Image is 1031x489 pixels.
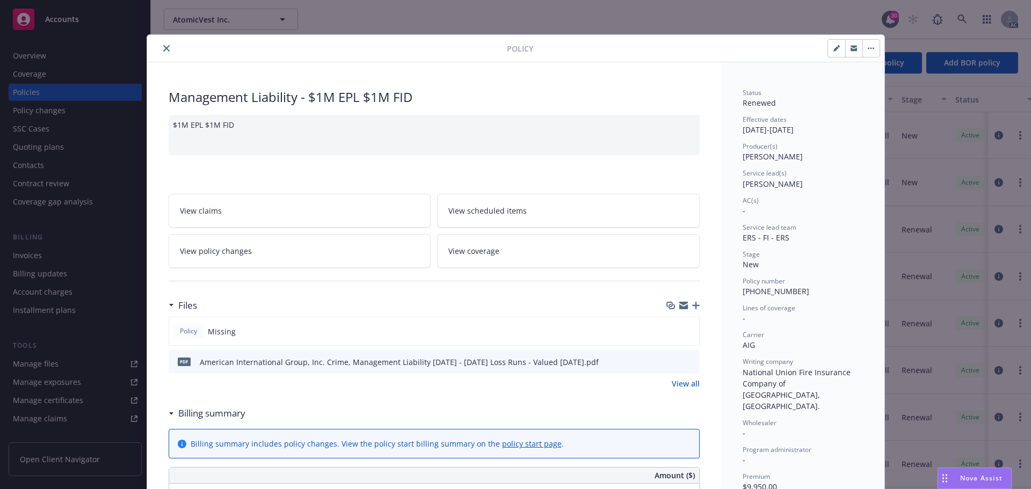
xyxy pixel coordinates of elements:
span: Policy [507,43,533,54]
span: Policy [178,326,199,336]
span: [PHONE_NUMBER] [743,286,809,296]
button: preview file [686,356,695,368]
h3: Billing summary [178,406,245,420]
span: National Union Fire Insurance Company of [GEOGRAPHIC_DATA], [GEOGRAPHIC_DATA]. [743,367,853,411]
span: Program administrator [743,445,811,454]
span: Nova Assist [960,473,1003,483]
div: Billing summary includes policy changes. View the policy start billing summary on the . [191,438,564,449]
div: Drag to move [938,468,952,488]
button: Nova Assist [938,468,1012,489]
span: Wholesaler [743,418,776,427]
span: Policy number [743,276,785,286]
a: View scheduled items [437,194,700,228]
span: Stage [743,250,760,259]
span: Status [743,88,761,97]
span: - [743,206,745,216]
span: pdf [178,357,191,366]
span: [PERSON_NAME] [743,151,803,162]
div: Files [169,298,197,312]
span: View policy changes [180,245,252,257]
span: [PERSON_NAME] [743,179,803,189]
span: AC(s) [743,196,759,205]
span: - [743,428,745,438]
span: Writing company [743,357,793,366]
span: Lines of coverage [743,303,795,312]
div: $1M EPL $1M FID [169,115,700,155]
span: New [743,259,759,269]
div: Management Liability - $1M EPL $1M FID [169,88,700,106]
span: Premium [743,472,770,481]
h3: Files [178,298,197,312]
div: American International Group, Inc. Crime, Management Liability [DATE] - [DATE] Loss Runs - Valued... [200,356,599,368]
span: - [743,455,745,465]
span: Renewed [743,98,776,108]
span: AIG [743,340,755,350]
span: Amount ($) [655,470,695,481]
a: View coverage [437,234,700,268]
div: [DATE] - [DATE] [743,115,863,135]
button: close [160,42,173,55]
a: View all [672,378,700,389]
a: policy start page [502,439,562,449]
span: View claims [180,205,222,216]
span: ERS - FI - ERS [743,232,789,243]
span: View coverage [448,245,499,257]
span: Service lead(s) [743,169,787,178]
a: View claims [169,194,431,228]
span: Carrier [743,330,764,339]
span: Service lead team [743,223,796,232]
span: View scheduled items [448,205,527,216]
div: Billing summary [169,406,245,420]
span: Missing [208,326,236,337]
span: Effective dates [743,115,787,124]
span: Producer(s) [743,142,778,151]
button: download file [669,356,677,368]
a: View policy changes [169,234,431,268]
span: - [743,313,745,323]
